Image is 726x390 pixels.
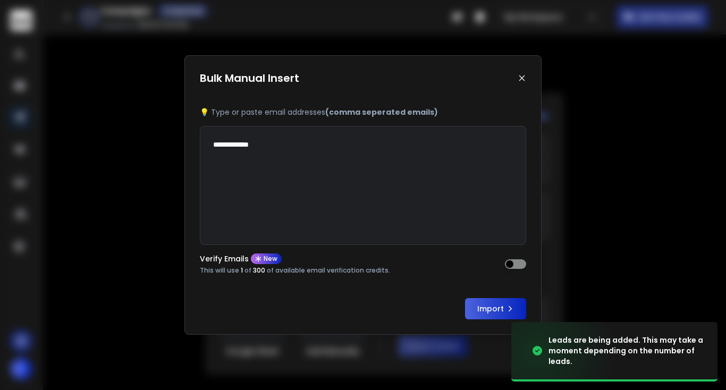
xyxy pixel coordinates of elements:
span: 300 [253,266,265,275]
p: Verify Emails [200,255,249,262]
h1: Bulk Manual Insert [200,71,299,86]
span: 1 [241,266,243,275]
div: New [251,253,282,264]
button: Import [465,298,526,319]
b: (comma seperated emails) [325,107,438,117]
p: This will use of of available email verification credits. [200,266,390,275]
img: image [511,319,618,383]
div: Leads are being added. This may take a moment depending on the number of leads. [548,335,705,367]
p: 💡 Type or paste email addresses [200,107,526,117]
